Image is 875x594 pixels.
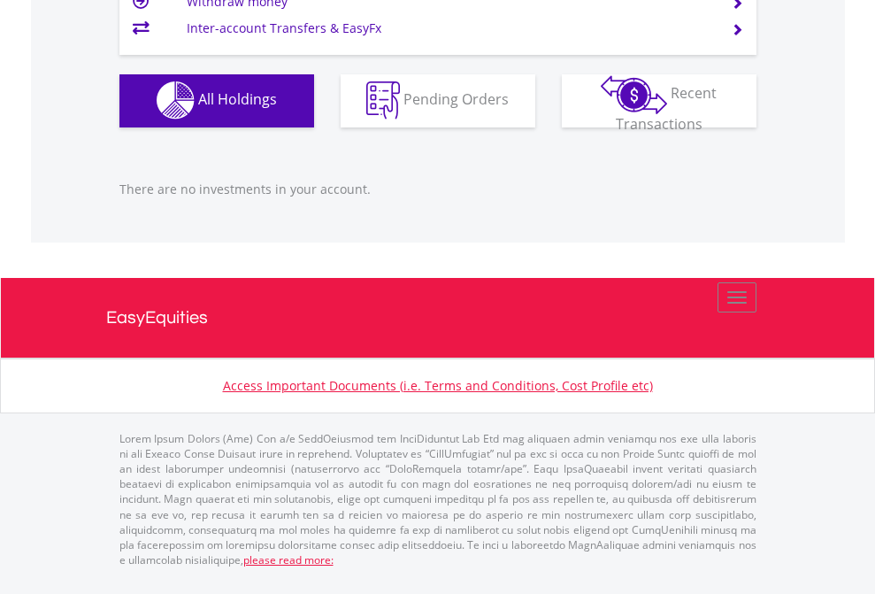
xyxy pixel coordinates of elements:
img: pending_instructions-wht.png [366,81,400,120]
p: Lorem Ipsum Dolors (Ame) Con a/e SeddOeiusmod tem InciDiduntut Lab Etd mag aliquaen admin veniamq... [119,431,756,567]
span: Pending Orders [403,89,509,109]
button: All Holdings [119,74,314,127]
a: please read more: [243,552,334,567]
img: transactions-zar-wht.png [601,75,667,114]
td: Inter-account Transfers & EasyFx [187,15,710,42]
img: holdings-wht.png [157,81,195,120]
span: All Holdings [198,89,277,109]
button: Recent Transactions [562,74,756,127]
p: There are no investments in your account. [119,181,756,198]
a: Access Important Documents (i.e. Terms and Conditions, Cost Profile etc) [223,377,653,394]
span: Recent Transactions [616,83,718,134]
a: EasyEquities [106,278,770,358]
button: Pending Orders [341,74,535,127]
